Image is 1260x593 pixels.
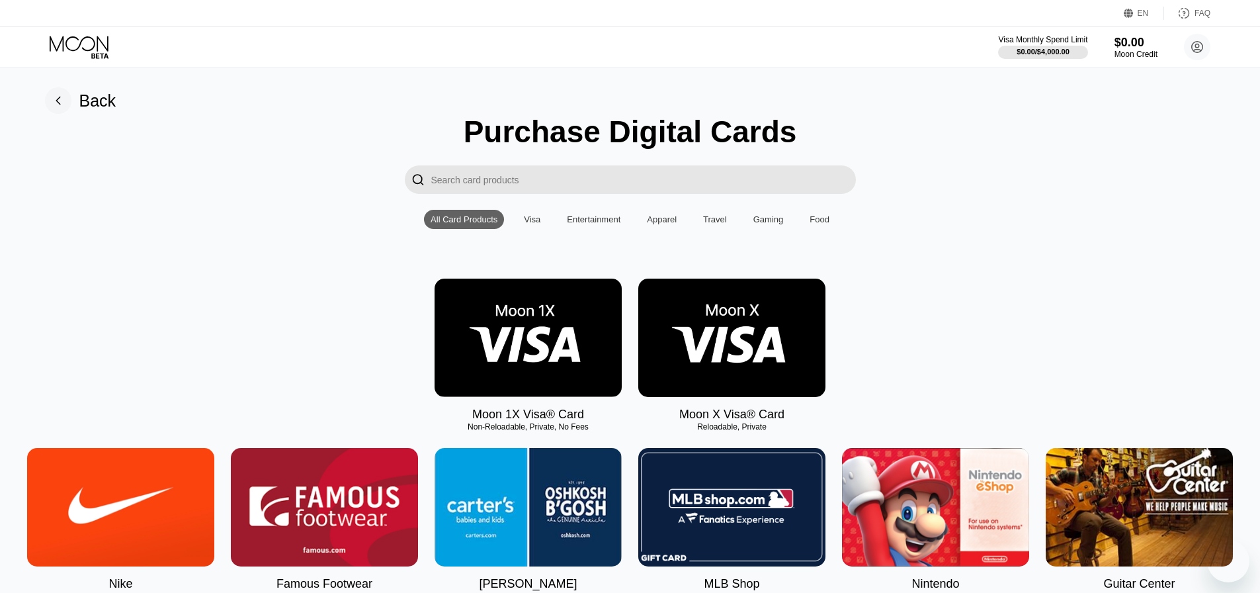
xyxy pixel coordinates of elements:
[1017,48,1070,56] div: $0.00 / $4,000.00
[524,214,540,224] div: Visa
[704,577,759,591] div: MLB Shop
[647,214,677,224] div: Apparel
[638,422,825,432] div: Reloadable, Private
[753,214,784,224] div: Gaming
[803,210,836,229] div: Food
[1114,36,1157,59] div: $0.00Moon Credit
[405,165,431,194] div: 
[998,35,1087,44] div: Visa Monthly Spend Limit
[679,408,784,422] div: Moon X Visa® Card
[911,577,959,591] div: Nintendo
[1138,9,1149,18] div: EN
[435,422,622,432] div: Non-Reloadable, Private, No Fees
[431,214,497,224] div: All Card Products
[1103,577,1175,591] div: Guitar Center
[567,214,620,224] div: Entertainment
[517,210,547,229] div: Visa
[276,577,372,591] div: Famous Footwear
[464,114,797,150] div: Purchase Digital Cards
[1195,9,1210,18] div: FAQ
[479,577,577,591] div: [PERSON_NAME]
[703,214,727,224] div: Travel
[640,210,683,229] div: Apparel
[1124,7,1164,20] div: EN
[998,35,1087,59] div: Visa Monthly Spend Limit$0.00/$4,000.00
[1114,50,1157,59] div: Moon Credit
[810,214,829,224] div: Food
[1164,7,1210,20] div: FAQ
[79,91,116,111] div: Back
[472,408,584,422] div: Moon 1X Visa® Card
[560,210,627,229] div: Entertainment
[424,210,504,229] div: All Card Products
[411,172,425,187] div: 
[1207,540,1249,582] iframe: Button to launch messaging window
[696,210,734,229] div: Travel
[108,577,132,591] div: Nike
[747,210,790,229] div: Gaming
[1114,36,1157,50] div: $0.00
[431,165,856,194] input: Search card products
[45,87,116,114] div: Back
